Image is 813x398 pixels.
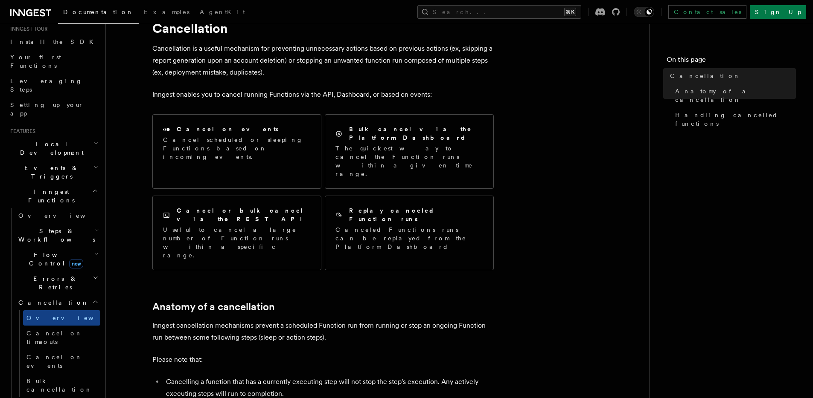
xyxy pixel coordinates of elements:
[152,89,494,101] p: Inngest enables you to cancel running Functions via the API, Dashboard, or based on events:
[18,212,106,219] span: Overview
[152,196,321,270] a: Cancel or bulk cancel via the REST APIUseful to cancel a large number of Function runs within a s...
[675,111,796,128] span: Handling cancelled functions
[15,310,100,397] div: Cancellation
[325,114,494,189] a: Bulk cancel via the Platform DashboardThe quickest way to cancel the Function runs within a given...
[672,84,796,107] a: Anatomy of a cancellation
[15,298,89,307] span: Cancellation
[7,140,93,157] span: Local Development
[670,72,740,80] span: Cancellation
[26,330,82,345] span: Cancel on timeouts
[7,160,100,184] button: Events & Triggers
[177,125,279,133] h2: Cancel on events
[667,68,796,84] a: Cancellation
[152,43,494,78] p: Cancellation is a useful mechanism for preventing unnecessary actions based on previous actions (...
[69,259,83,268] span: new
[23,349,100,373] a: Cancel on events
[26,314,114,321] span: Overview
[15,271,100,295] button: Errors & Retries
[15,227,95,244] span: Steps & Workflows
[7,164,93,181] span: Events & Triggers
[200,9,245,15] span: AgentKit
[10,38,99,45] span: Install the SDK
[7,187,92,205] span: Inngest Functions
[672,107,796,131] a: Handling cancelled functions
[675,87,796,104] span: Anatomy of a cancellation
[152,320,494,343] p: Inngest cancellation mechanisms prevent a scheduled Function run from running or stop an ongoing ...
[163,136,311,161] p: Cancel scheduled or sleeping Functions based on incoming events.
[668,5,746,19] a: Contact sales
[163,225,311,260] p: Useful to cancel a large number of Function runs within a specific range.
[634,7,654,17] button: Toggle dark mode
[7,73,100,97] a: Leveraging Steps
[15,251,94,268] span: Flow Control
[23,373,100,397] a: Bulk cancellation
[15,223,100,247] button: Steps & Workflows
[23,310,100,326] a: Overview
[15,247,100,271] button: Flow Controlnew
[63,9,134,15] span: Documentation
[195,3,250,23] a: AgentKit
[335,144,483,178] p: The quickest way to cancel the Function runs within a given time range.
[15,208,100,223] a: Overview
[10,78,82,93] span: Leveraging Steps
[10,101,84,117] span: Setting up your app
[335,225,483,251] p: Canceled Functions runs can be replayed from the Platform Dashboard
[417,5,581,19] button: Search...⌘K
[7,34,100,49] a: Install the SDK
[667,55,796,68] h4: On this page
[139,3,195,23] a: Examples
[7,26,48,32] span: Inngest tour
[23,326,100,349] a: Cancel on timeouts
[564,8,576,16] kbd: ⌘K
[7,97,100,121] a: Setting up your app
[177,206,311,223] h2: Cancel or bulk cancel via the REST API
[152,20,494,36] h1: Cancellation
[7,128,35,135] span: Features
[144,9,189,15] span: Examples
[349,206,483,223] h2: Replay canceled Function runs
[15,295,100,310] button: Cancellation
[26,378,92,393] span: Bulk cancellation
[58,3,139,24] a: Documentation
[7,136,100,160] button: Local Development
[750,5,806,19] a: Sign Up
[325,196,494,270] a: Replay canceled Function runsCanceled Functions runs can be replayed from the Platform Dashboard
[7,184,100,208] button: Inngest Functions
[152,114,321,189] a: Cancel on eventsCancel scheduled or sleeping Functions based on incoming events.
[349,125,483,142] h2: Bulk cancel via the Platform Dashboard
[152,354,494,366] p: Please note that:
[10,54,61,69] span: Your first Functions
[26,354,82,369] span: Cancel on events
[152,301,275,313] a: Anatomy of a cancellation
[7,49,100,73] a: Your first Functions
[15,274,93,291] span: Errors & Retries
